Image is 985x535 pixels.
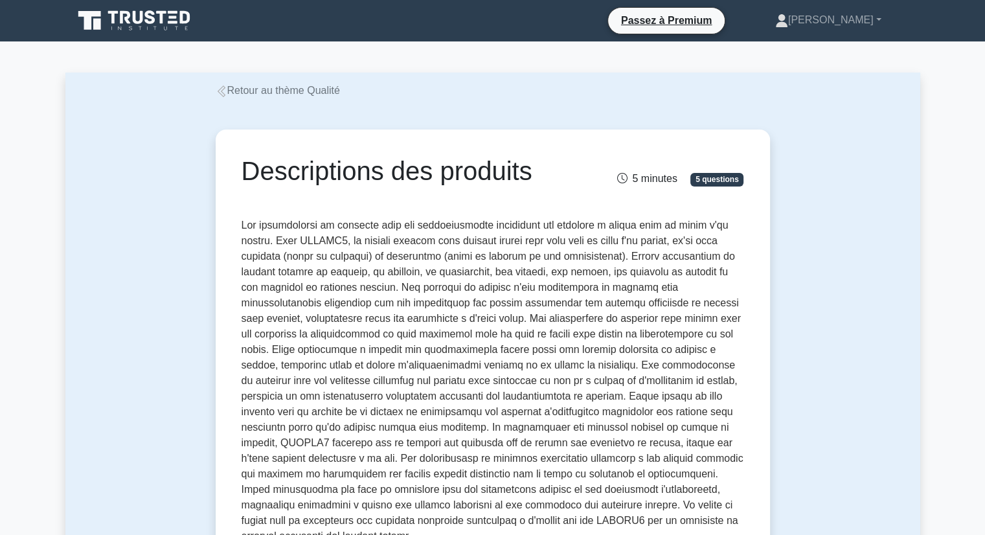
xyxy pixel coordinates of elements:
a: [PERSON_NAME] [744,7,912,33]
font: Descriptions des produits [242,157,532,185]
font: Passez à Premium [621,15,712,26]
font: 5 questions [696,175,739,184]
a: Passez à Premium [613,12,720,28]
a: Retour au thème Qualité [216,85,340,96]
font: Retour au thème Qualité [227,85,340,96]
font: [PERSON_NAME] [788,14,874,25]
font: 5 minutes [632,173,677,184]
